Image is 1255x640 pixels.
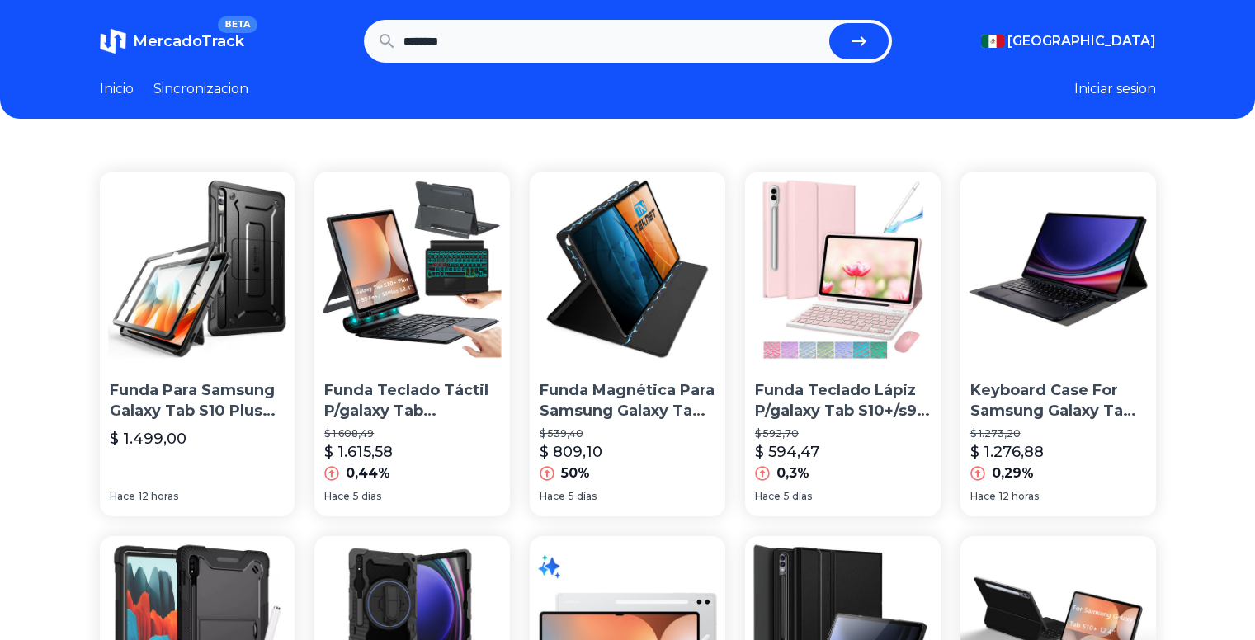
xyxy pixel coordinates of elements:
p: 0,44% [346,464,390,483]
span: Hace [755,490,781,503]
span: 5 días [353,490,381,503]
a: Funda Para Samsung Galaxy Tab S10 Plus Con SoporteFunda Para Samsung Galaxy Tab S10 Plus Con Sopo... [100,172,295,516]
span: 12 horas [139,490,178,503]
p: $ 1.608,49 [324,427,500,440]
img: Funda Magnética Para Samsung Galaxy Tab S10 Ultra X920 X926 [530,172,725,367]
p: Funda Magnética Para Samsung Galaxy Tab S10 Ultra X920 X926 [540,380,715,421]
p: $ 1.273,20 [970,427,1146,440]
span: Hace [324,490,350,503]
p: 0,29% [992,464,1034,483]
a: Inicio [100,79,134,99]
p: 0,3% [776,464,809,483]
p: $ 1.276,88 [970,440,1044,464]
a: Funda Teclado Lápiz P/galaxy Tab S10+/s9+ Plus/s9 Fe+12.4''Funda Teclado Lápiz P/galaxy Tab S10+/... [745,172,941,516]
p: $ 539,40 [540,427,715,440]
p: $ 592,70 [755,427,931,440]
span: Hace [540,490,565,503]
p: Keyboard Case For Samsung Galaxy Tab S10 Ultra A910b [970,380,1146,421]
button: [GEOGRAPHIC_DATA] [981,31,1156,51]
p: Funda Teclado Táctil P/galaxy Tab S10+/s9fe+/s9plus 12.4'' Ñ [324,380,500,421]
p: Funda Para Samsung Galaxy Tab S10 Plus Con Soporte [110,380,285,421]
a: MercadoTrackBETA [100,28,244,54]
span: 5 días [784,490,812,503]
img: Funda Teclado Lápiz P/galaxy Tab S10+/s9+ Plus/s9 Fe+12.4'' [745,172,941,367]
span: 5 días [569,490,597,503]
p: 50% [561,464,590,483]
img: Mexico [981,35,1004,48]
p: $ 1.615,58 [324,440,393,464]
a: Funda Teclado Táctil P/galaxy Tab S10+/s9fe+/s9plus 12.4'' ÑFunda Teclado Táctil P/galaxy Tab S10... [314,172,510,516]
img: Keyboard Case For Samsung Galaxy Tab S10 Ultra A910b [960,172,1156,367]
a: Keyboard Case For Samsung Galaxy Tab S10 Ultra A910bKeyboard Case For Samsung Galaxy Tab S10 Ultr... [960,172,1156,516]
span: BETA [218,16,257,33]
span: Hace [970,490,996,503]
a: Funda Magnética Para Samsung Galaxy Tab S10 Ultra X920 X926Funda Magnética Para Samsung Galaxy Ta... [530,172,725,516]
p: $ 594,47 [755,440,819,464]
a: Sincronizacion [153,79,248,99]
img: Funda Para Samsung Galaxy Tab S10 Plus Con Soporte [100,172,295,367]
span: [GEOGRAPHIC_DATA] [1007,31,1156,51]
button: Iniciar sesion [1074,79,1156,99]
span: Hace [110,490,135,503]
p: $ 1.499,00 [110,427,186,450]
span: MercadoTrack [133,32,244,50]
p: $ 809,10 [540,440,602,464]
span: 12 horas [999,490,1039,503]
img: MercadoTrack [100,28,126,54]
img: Funda Teclado Táctil P/galaxy Tab S10+/s9fe+/s9plus 12.4'' Ñ [314,172,510,367]
p: Funda Teclado Lápiz P/galaxy Tab S10+/s9+ Plus/s9 Fe+12.4'' [755,380,931,421]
